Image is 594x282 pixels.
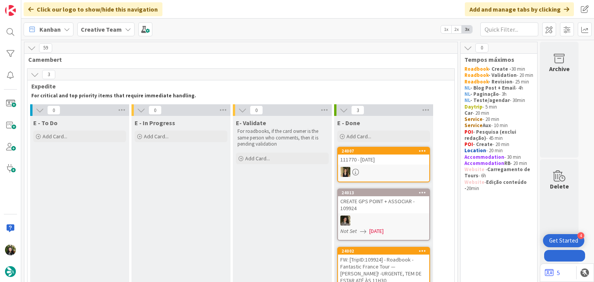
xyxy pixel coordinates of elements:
p: - 20 min [464,148,533,154]
span: 0 [475,43,488,53]
strong: Carregamento de Tours [464,166,531,179]
div: 24007 [341,148,429,154]
strong: Service [464,116,483,122]
strong: Roadbook [464,78,488,85]
strong: Accommodation [464,160,504,166]
strong: Aux [483,122,491,129]
p: - 30min [464,97,533,104]
strong: NL [464,85,470,91]
strong: POI [464,129,473,135]
b: Creative Team [81,25,122,33]
div: Add and manage tabs by clicking [465,2,574,16]
div: CREATE GPS POINT + ASSOCIAR - 109924 [338,196,429,213]
p: - 45 min [464,129,533,142]
div: 24002 [338,248,429,255]
p: - 5 min [464,104,533,110]
strong: Roadbook [464,66,488,72]
p: - 20 min [464,110,533,116]
div: 24013 [338,189,429,196]
strong: - Revision [488,78,512,85]
p: - 20 min [464,116,533,122]
span: 0 [250,105,263,115]
strong: Roadbook [464,72,488,78]
div: 111770 - [DATE] [338,155,429,165]
p: - - 6h [464,166,533,179]
div: 24007111770 - [DATE] [338,148,429,165]
span: E - Done [337,119,360,127]
img: Visit kanbanzone.com [5,5,16,16]
a: 5 [545,268,560,277]
div: Open Get Started checklist, remaining modules: 4 [543,234,584,247]
span: 3 [351,105,364,115]
strong: - Teste/agendar [470,97,510,104]
i: Not Set [340,228,357,234]
strong: - Create [473,141,493,148]
span: 3 [42,70,55,79]
strong: Car [464,110,473,116]
strong: Website [464,166,485,173]
span: Add Card... [43,133,67,140]
div: Delete [550,182,569,191]
span: 59 [39,43,52,53]
p: 30 min [464,66,533,72]
div: MS [338,216,429,226]
span: Add Card... [346,133,371,140]
span: E - In Progress [135,119,175,127]
div: SP [338,167,429,177]
strong: Service [464,122,483,129]
span: 3x [462,25,472,33]
span: Add Card... [144,133,169,140]
strong: RB [504,160,510,166]
input: Quick Filter... [480,22,538,36]
p: - 20min [464,179,533,192]
span: Camembert [28,56,448,63]
span: 0 [47,105,60,115]
span: Add Card... [245,155,270,162]
strong: NL [464,91,470,97]
strong: Edição conteúdo - [464,179,528,192]
p: For roadbooks, if the card owner is the same person who comments, then it is pending validation [237,128,327,147]
strong: - Paginação [470,91,499,97]
p: - 4h [464,85,533,91]
span: Tempos máximos [464,56,527,63]
div: Click our logo to show/hide this navigation [24,2,162,16]
strong: Accommodation [464,154,504,160]
p: - 30 min [464,154,533,160]
strong: POI [464,141,473,148]
div: 24007 [338,148,429,155]
div: 24013CREATE GPS POINT + ASSOCIAR - 109924 [338,189,429,213]
img: SP [340,167,350,177]
p: - 25 min [464,79,533,85]
div: 4 [577,232,584,239]
strong: NL [464,97,470,104]
span: 0 [148,105,162,115]
span: Kanban [39,25,61,34]
strong: Website [464,179,485,185]
p: - 20 min [464,160,533,166]
strong: - Blog Post + Email [470,85,515,91]
p: - 3h [464,91,533,97]
p: - 10 min [464,122,533,129]
span: Expedite [31,82,445,90]
strong: Daytrip [464,104,483,110]
strong: For critical and top priority items that require immediate handling. [31,92,196,99]
strong: Location [464,147,486,154]
span: 2x [451,25,462,33]
strong: - Validation [488,72,517,78]
img: BC [5,245,16,255]
p: - 20 min [464,141,533,148]
img: MS [340,216,350,226]
strong: - Create - [488,66,511,72]
span: E- Validate [236,119,266,127]
p: - 20 min [464,72,533,78]
span: [DATE] [369,227,384,235]
img: avatar [5,266,16,277]
strong: - Pesquisa (exclui redação) [464,129,517,141]
div: Archive [549,64,570,73]
div: 24002 [341,248,429,254]
span: E - To Do [33,119,58,127]
div: Get Started [549,237,578,245]
div: 24013 [341,190,429,195]
span: 1x [441,25,451,33]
